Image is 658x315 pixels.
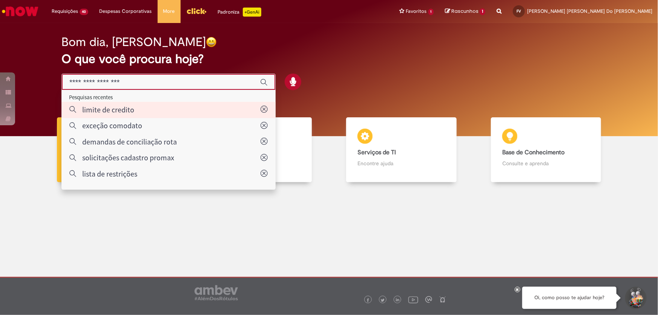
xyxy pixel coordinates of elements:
span: FV [517,9,521,14]
button: Iniciar Conversa de Suporte [624,287,647,309]
b: Base de Conhecimento [502,149,564,156]
div: Oi, como posso te ajudar hoje? [522,287,617,309]
span: [PERSON_NAME] [PERSON_NAME] Do [PERSON_NAME] [527,8,652,14]
img: logo_footer_ambev_rotulo_gray.png [195,285,238,300]
span: 1 [480,8,485,15]
img: click_logo_yellow_360x200.png [186,5,207,17]
p: Consulte e aprenda [502,160,590,167]
span: More [163,8,175,15]
img: logo_footer_workplace.png [425,296,432,303]
img: logo_footer_naosei.png [439,296,446,303]
span: 40 [80,9,88,15]
p: Encontre ajuda [357,160,445,167]
img: logo_footer_youtube.png [408,295,418,304]
a: Tirar dúvidas Tirar dúvidas com Lupi Assist e Gen Ai [40,117,184,183]
img: happy-face.png [206,37,217,48]
h2: O que você procura hoje? [61,52,597,66]
b: Serviços de TI [357,149,396,156]
span: Requisições [52,8,78,15]
span: Despesas Corporativas [100,8,152,15]
span: Rascunhos [451,8,479,15]
a: Base de Conhecimento Consulte e aprenda [474,117,618,183]
span: Favoritos [406,8,427,15]
img: logo_footer_twitter.png [381,298,385,302]
a: Rascunhos [445,8,485,15]
img: ServiceNow [1,4,40,19]
p: +GenAi [243,8,261,17]
img: logo_footer_linkedin.png [396,298,400,303]
span: 1 [428,9,434,15]
img: logo_footer_facebook.png [366,298,370,302]
a: Serviços de TI Encontre ajuda [329,117,474,183]
div: Padroniza [218,8,261,17]
h2: Bom dia, [PERSON_NAME] [61,35,206,49]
